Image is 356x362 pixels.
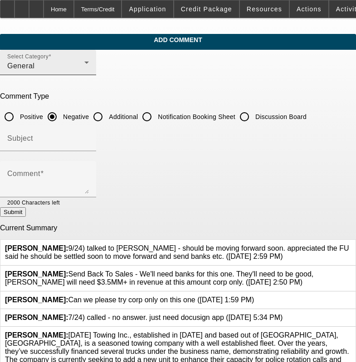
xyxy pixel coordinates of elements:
label: Negative [61,112,89,121]
button: Credit Package [174,0,239,18]
mat-label: Subject [7,134,33,142]
b: [PERSON_NAME]: [5,270,68,278]
span: Credit Package [181,5,232,13]
span: 9/24) talked to [PERSON_NAME] - should be moving forward soon. appreciated the FU said he should ... [5,244,349,260]
span: Can we please try corp only on this one ([DATE] 1:59 PM) [5,296,254,304]
mat-label: Select Category [7,54,49,60]
button: Actions [290,0,328,18]
mat-label: Comment [7,170,40,177]
span: 7/24) called - no answer. just need docusign app ([DATE] 5:34 PM) [5,314,283,321]
span: Application [129,5,166,13]
label: Positive [18,112,43,121]
span: Actions [297,5,322,13]
span: Send Back To Sales - We'll need banks for this one. They'll need to be good, [PERSON_NAME] will n... [5,270,313,286]
span: Add Comment [7,36,349,43]
span: General [7,62,34,70]
b: [PERSON_NAME]: [5,244,68,252]
button: Resources [240,0,289,18]
label: Additional [107,112,138,121]
b: [PERSON_NAME]: [5,296,68,304]
label: Discussion Board [254,112,307,121]
span: Resources [247,5,282,13]
button: Application [122,0,173,18]
mat-hint: 2000 Characters left [7,197,60,207]
b: [PERSON_NAME]: [5,331,68,339]
b: [PERSON_NAME]: [5,314,68,321]
label: Notification Booking Sheet [156,112,235,121]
